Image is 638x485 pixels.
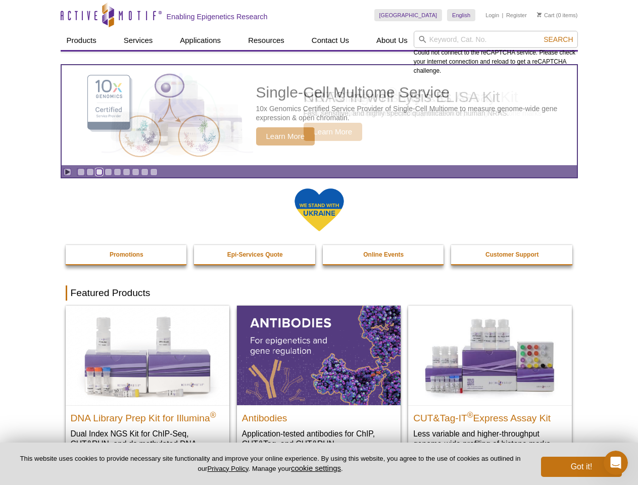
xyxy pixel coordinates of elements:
button: Search [541,35,576,44]
span: Learn More [256,127,315,145]
img: All Antibodies [237,306,401,405]
a: Contact Us [306,31,355,50]
strong: Epi-Services Quote [227,251,283,258]
a: Products [61,31,103,50]
h2: Featured Products [66,285,573,301]
p: 10x Genomics Certified Service Provider of Single-Cell Multiome to measure genome-wide gene expre... [256,104,572,122]
a: [GEOGRAPHIC_DATA] [374,9,443,21]
a: Customer Support [451,245,573,264]
a: English [447,9,475,21]
a: Go to slide 1 [77,168,85,176]
p: This website uses cookies to provide necessary site functionality and improve your online experie... [16,454,524,473]
img: CUT&Tag-IT® Express Assay Kit [408,306,572,405]
a: CUT&Tag-IT® Express Assay Kit CUT&Tag-IT®Express Assay Kit Less variable and higher-throughput ge... [408,306,572,459]
sup: ® [210,410,216,419]
a: Go to slide 3 [95,168,103,176]
a: All Antibodies Antibodies Application-tested antibodies for ChIP, CUT&Tag, and CUT&RUN. [237,306,401,459]
a: Go to slide 6 [123,168,130,176]
p: Less variable and higher-throughput genome-wide profiling of histone marks​. [413,428,567,449]
p: Application-tested antibodies for ChIP, CUT&Tag, and CUT&RUN. [242,428,396,449]
span: Search [544,35,573,43]
li: (0 items) [537,9,578,21]
a: Login [485,12,499,19]
a: Go to slide 2 [86,168,94,176]
a: Services [118,31,159,50]
a: Toggle autoplay [64,168,71,176]
a: Go to slide 7 [132,168,139,176]
strong: Customer Support [485,251,538,258]
a: DNA Library Prep Kit for Illumina DNA Library Prep Kit for Illumina® Dual Index NGS Kit for ChIP-... [66,306,229,469]
h2: CUT&Tag-IT Express Assay Kit [413,408,567,423]
h2: Antibodies [242,408,396,423]
a: Go to slide 8 [141,168,149,176]
a: Single-Cell Multiome Service Single-Cell Multiome Service 10x Genomics Certified Service Provider... [62,65,577,165]
a: Online Events [323,245,445,264]
li: | [502,9,504,21]
h2: Enabling Epigenetics Research [167,12,268,21]
h2: Single-Cell Multiome Service [256,85,572,100]
a: Go to slide 9 [150,168,158,176]
input: Keyword, Cat. No. [414,31,578,48]
a: Promotions [66,245,188,264]
sup: ® [467,410,473,419]
a: Privacy Policy [207,465,248,472]
button: Got it! [541,457,622,477]
a: Applications [174,31,227,50]
a: Cart [537,12,555,19]
img: Single-Cell Multiome Service [78,69,229,162]
img: Your Cart [537,12,542,17]
h2: DNA Library Prep Kit for Illumina [71,408,224,423]
button: cookie settings [291,464,341,472]
strong: Online Events [363,251,404,258]
img: DNA Library Prep Kit for Illumina [66,306,229,405]
strong: Promotions [110,251,143,258]
a: About Us [370,31,414,50]
iframe: Intercom live chat [604,451,628,475]
a: Epi-Services Quote [194,245,316,264]
a: Go to slide 5 [114,168,121,176]
div: Could not connect to the reCAPTCHA service. Please check your internet connection and reload to g... [414,31,578,75]
a: Register [506,12,527,19]
img: We Stand With Ukraine [294,187,345,232]
a: Go to slide 4 [105,168,112,176]
p: Dual Index NGS Kit for ChIP-Seq, CUT&RUN, and ds methylated DNA assays. [71,428,224,459]
a: Resources [242,31,290,50]
article: Single-Cell Multiome Service [62,65,577,165]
